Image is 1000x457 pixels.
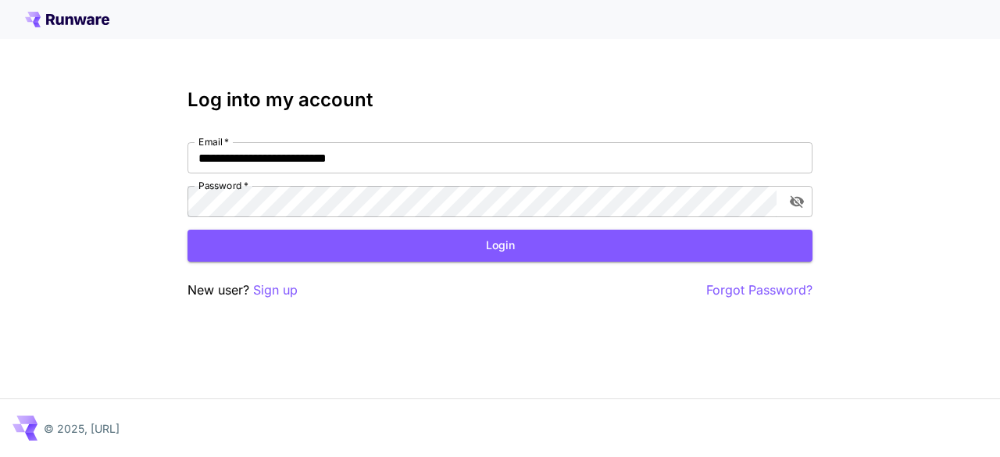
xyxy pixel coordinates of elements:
button: Sign up [253,280,298,300]
button: toggle password visibility [783,187,811,216]
p: © 2025, [URL] [44,420,120,437]
label: Email [198,135,229,148]
h3: Log into my account [187,89,812,111]
button: Forgot Password? [706,280,812,300]
button: Login [187,230,812,262]
label: Password [198,179,248,192]
p: New user? [187,280,298,300]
